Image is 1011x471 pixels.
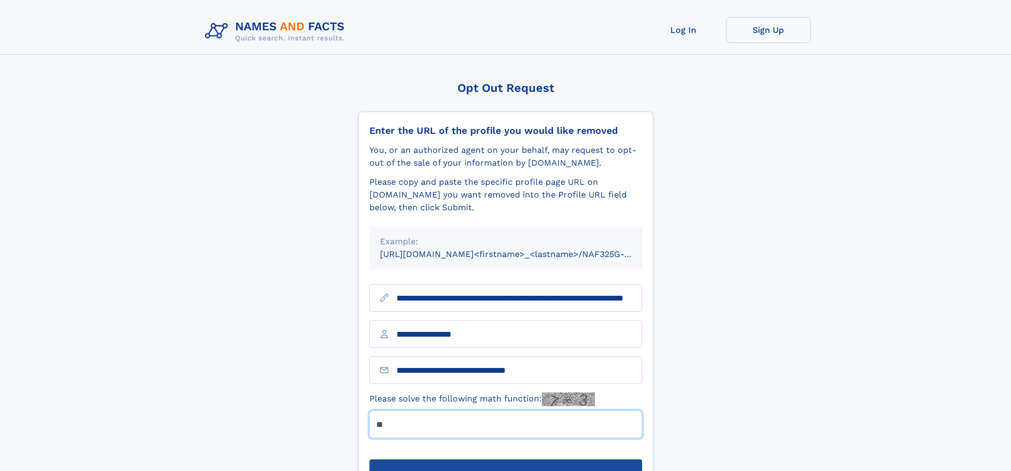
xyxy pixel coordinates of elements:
div: Enter the URL of the profile you would like removed [369,125,642,136]
div: Example: [380,235,632,248]
div: Opt Out Request [358,81,653,95]
div: Please copy and paste the specific profile page URL on [DOMAIN_NAME] you want removed into the Pr... [369,176,642,214]
div: You, or an authorized agent on your behalf, may request to opt-out of the sale of your informatio... [369,144,642,169]
img: Logo Names and Facts [201,17,353,46]
a: Log In [641,17,726,43]
a: Sign Up [726,17,811,43]
label: Please solve the following math function: [369,392,595,406]
small: [URL][DOMAIN_NAME]<firstname>_<lastname>/NAF325G-xxxxxxxx [380,249,662,259]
